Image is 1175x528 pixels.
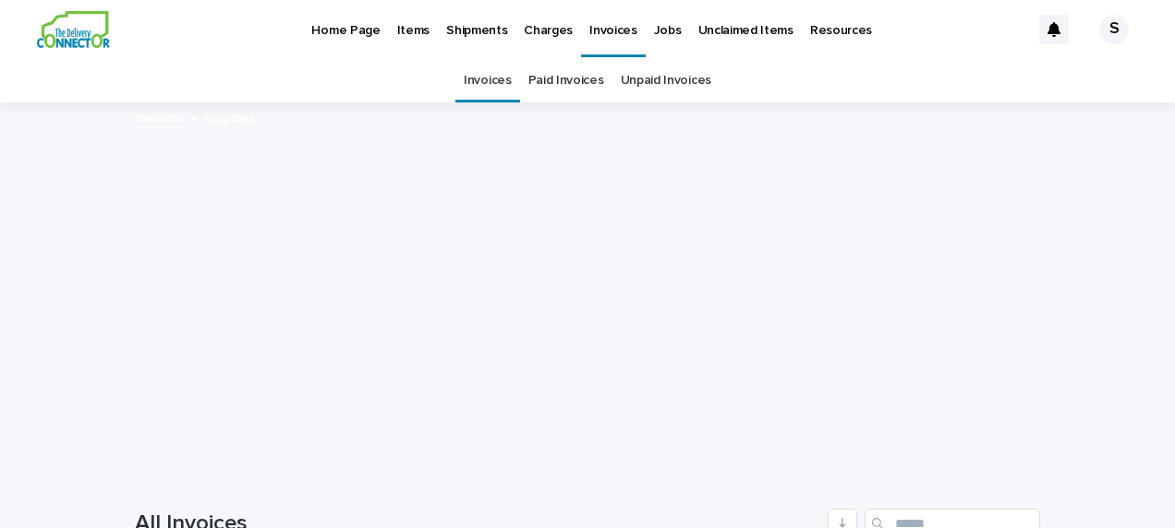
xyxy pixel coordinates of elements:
p: Invoices [205,107,255,127]
a: Paid Invoices [528,59,604,102]
a: Invoices [464,59,512,102]
a: Unpaid Invoices [621,59,711,102]
div: S [1099,15,1129,44]
a: Invoices [135,106,185,127]
img: aCWQmA6OSGG0Kwt8cj3c [37,11,110,48]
